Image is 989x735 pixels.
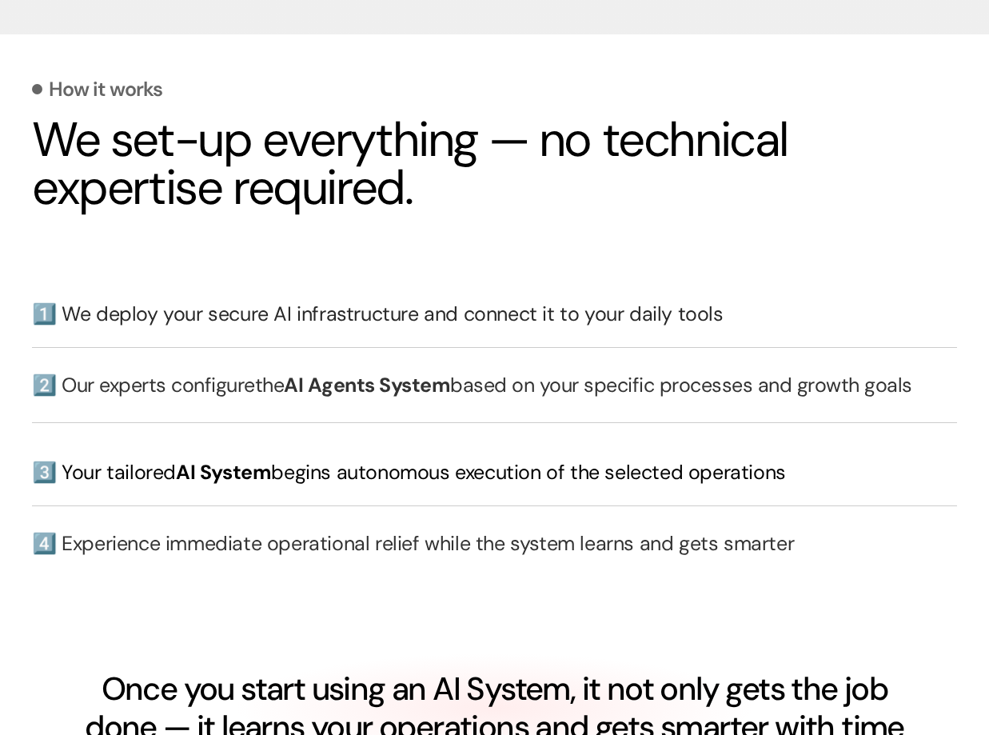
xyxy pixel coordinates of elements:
[255,372,285,398] strong: the
[32,529,957,557] h3: 4️⃣ Experience immediate operational relief while the system learns and gets smarter
[176,459,271,485] span: AI System
[32,300,957,328] h3: 1️⃣ We deploy your secure AI infrastructure and connect it to your daily tools
[49,79,162,99] p: How it works
[32,458,957,486] h3: 3️⃣ Your tailored begins autonomous execution of the selected operations
[32,116,957,212] h2: We set-up everything — no technical expertise required.
[284,372,450,398] strong: AI Agents System
[32,371,957,399] h3: 2️⃣ Our experts configure based on your specific processes and growth goals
